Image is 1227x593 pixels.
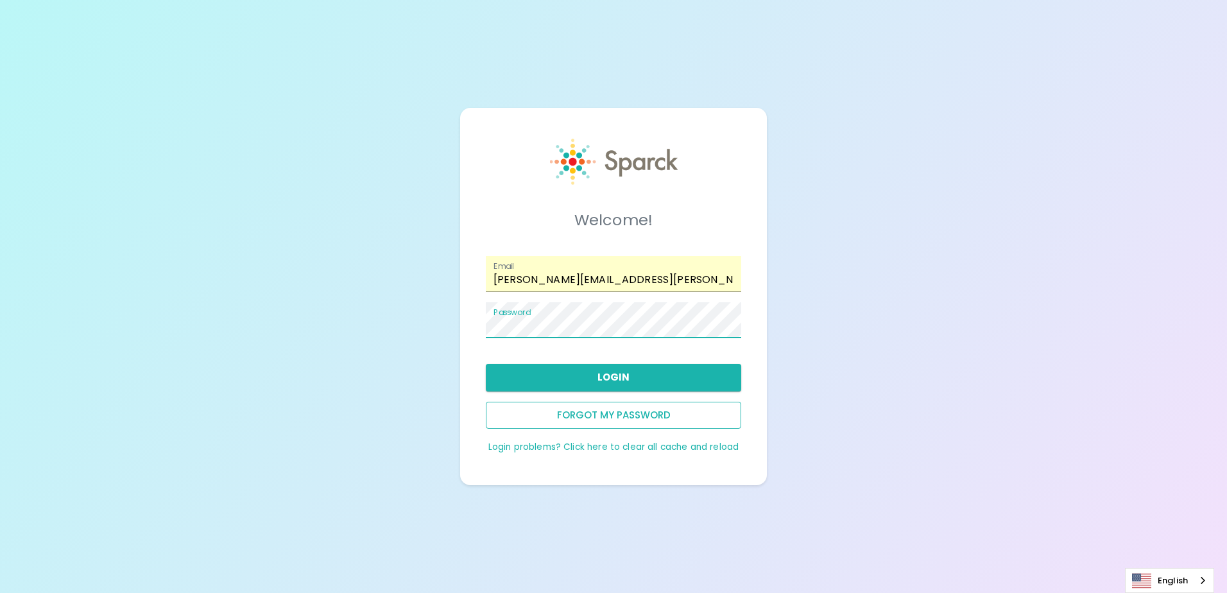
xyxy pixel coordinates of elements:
[1126,569,1214,592] a: English
[550,139,678,185] img: Sparck logo
[486,210,741,230] h5: Welcome!
[493,261,514,271] label: Email
[488,441,739,453] a: Login problems? Click here to clear all cache and reload
[486,402,741,429] button: Forgot my password
[1125,568,1214,593] aside: Language selected: English
[1125,568,1214,593] div: Language
[493,307,531,318] label: Password
[486,364,741,391] button: Login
